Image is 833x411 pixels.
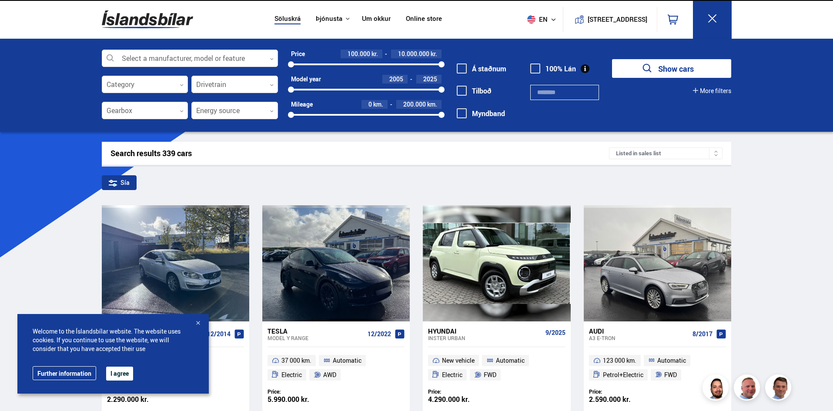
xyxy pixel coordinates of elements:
label: Tilboð [457,87,492,95]
label: Á staðnum [457,65,506,73]
div: 5.990.000 kr. [268,396,336,403]
div: Inster URBAN [428,335,542,341]
a: Söluskrá [274,15,301,24]
button: More filters [693,87,731,94]
span: Automatic [333,355,361,366]
div: Price [291,50,305,57]
span: km. [373,101,383,108]
span: 12/2022 [368,331,391,337]
span: Automatic [496,355,525,366]
img: siFngHWaQ9KaOqBr.png [735,376,761,402]
div: Audi [589,327,689,335]
div: Price: [589,388,658,395]
div: Model Y RANGE [268,335,364,341]
span: 100.000 [348,50,370,58]
div: 2.590.000 kr. [589,396,658,403]
button: en [524,7,563,32]
span: FWD [664,370,677,380]
span: 2005 [389,75,403,83]
div: 2.290.000 kr. [107,396,176,403]
div: Model year [291,76,321,83]
div: Sía [102,175,137,190]
div: Tesla [268,327,364,335]
img: FbJEzSuNWCJXmdc-.webp [766,376,793,402]
a: Online store [406,15,442,24]
div: Mileage [291,101,313,108]
a: Further information [33,366,96,380]
div: Price: [428,388,497,395]
span: km. [427,101,437,108]
span: 8/2017 [692,331,713,337]
span: New vehicle [442,355,475,366]
span: AWD [323,370,336,380]
img: svg+xml;base64,PHN2ZyB4bWxucz0iaHR0cDovL3d3dy53My5vcmcvMjAwMC9zdmciIHdpZHRoPSI1MTIiIGhlaWdodD0iNT... [527,15,535,23]
div: Listed in sales list [609,147,723,159]
label: 100% Lán [530,65,576,73]
span: 37 000 km. [281,355,311,366]
button: Show cars [612,59,731,78]
span: kr. [371,50,378,57]
div: A3 E-TRON [589,335,689,341]
span: Electric [442,370,462,380]
a: Um okkur [362,15,391,24]
span: 9/2025 [545,329,565,336]
div: 4.290.000 kr. [428,396,497,403]
div: Price: [268,388,336,395]
img: G0Ugv5HjCgRt.svg [102,5,193,33]
div: Search results 339 cars [110,149,609,158]
span: Welcome to the Íslandsbílar website. The website uses cookies. If you continue to use the website... [33,327,194,353]
button: I agree [106,367,133,381]
label: Myndband [457,110,505,117]
img: nhp88E3Fdnt1Opn2.png [704,376,730,402]
span: 2025 [423,75,437,83]
span: 12/2014 [207,331,231,337]
span: 0 [368,100,372,108]
span: 200.000 [403,100,426,108]
span: 123 000 km. [603,355,636,366]
span: Automatic [657,355,686,366]
span: FWD [484,370,496,380]
div: Hyundai [428,327,542,335]
span: Petrol+Electric [603,370,643,380]
span: Electric [281,370,302,380]
button: [STREET_ADDRESS] [591,16,644,23]
span: kr. [431,50,437,57]
span: en [524,15,545,23]
span: 10.000.000 [398,50,429,58]
a: [STREET_ADDRESS] [568,7,652,32]
button: Þjónusta [316,15,342,23]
